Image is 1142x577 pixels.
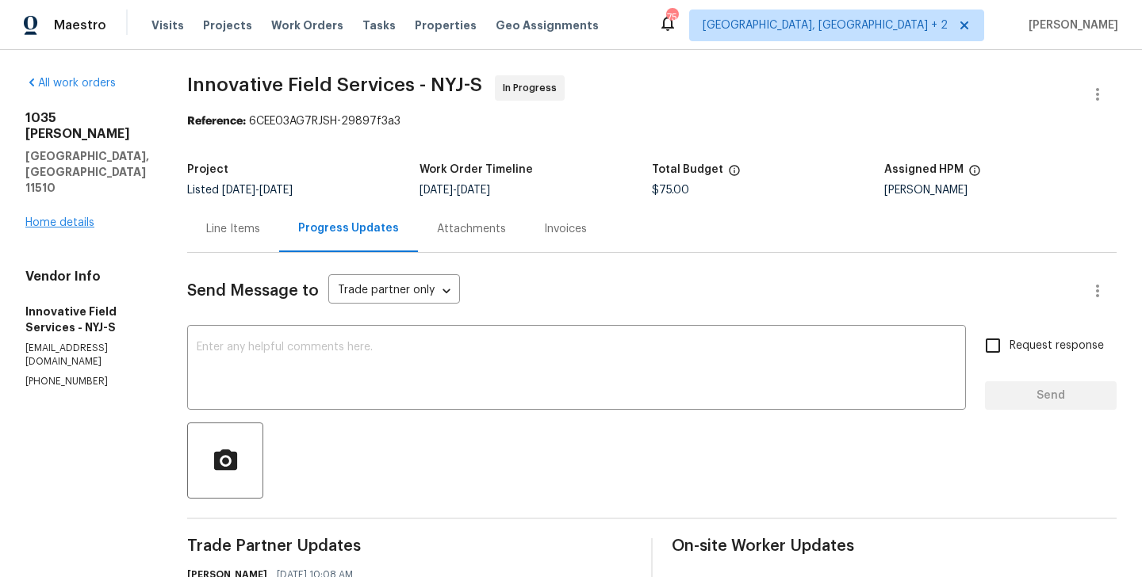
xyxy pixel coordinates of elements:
[259,185,293,196] span: [DATE]
[187,283,319,299] span: Send Message to
[25,78,116,89] a: All work orders
[1010,338,1104,354] span: Request response
[884,164,964,175] h5: Assigned HPM
[420,185,490,196] span: -
[420,164,533,175] h5: Work Order Timeline
[54,17,106,33] span: Maestro
[1022,17,1118,33] span: [PERSON_NAME]
[25,110,149,142] h2: 1035 [PERSON_NAME]
[672,538,1117,554] span: On-site Worker Updates
[25,304,149,335] h5: Innovative Field Services - NYJ-S
[420,185,453,196] span: [DATE]
[187,116,246,127] b: Reference:
[496,17,599,33] span: Geo Assignments
[187,164,228,175] h5: Project
[25,269,149,285] h4: Vendor Info
[437,221,506,237] div: Attachments
[203,17,252,33] span: Projects
[25,342,149,369] p: [EMAIL_ADDRESS][DOMAIN_NAME]
[328,278,460,304] div: Trade partner only
[187,75,482,94] span: Innovative Field Services - NYJ-S
[222,185,293,196] span: -
[151,17,184,33] span: Visits
[544,221,587,237] div: Invoices
[503,80,563,96] span: In Progress
[652,185,689,196] span: $75.00
[187,113,1117,129] div: 6CEE03AG7RJSH-29897f3a3
[271,17,343,33] span: Work Orders
[968,164,981,185] span: The hpm assigned to this work order.
[25,148,149,196] h5: [GEOGRAPHIC_DATA], [GEOGRAPHIC_DATA] 11510
[298,220,399,236] div: Progress Updates
[187,538,632,554] span: Trade Partner Updates
[187,185,293,196] span: Listed
[362,20,396,31] span: Tasks
[728,164,741,185] span: The total cost of line items that have been proposed by Opendoor. This sum includes line items th...
[884,185,1117,196] div: [PERSON_NAME]
[25,217,94,228] a: Home details
[415,17,477,33] span: Properties
[652,164,723,175] h5: Total Budget
[206,221,260,237] div: Line Items
[703,17,948,33] span: [GEOGRAPHIC_DATA], [GEOGRAPHIC_DATA] + 2
[457,185,490,196] span: [DATE]
[666,10,677,25] div: 75
[222,185,255,196] span: [DATE]
[25,375,149,388] p: [PHONE_NUMBER]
